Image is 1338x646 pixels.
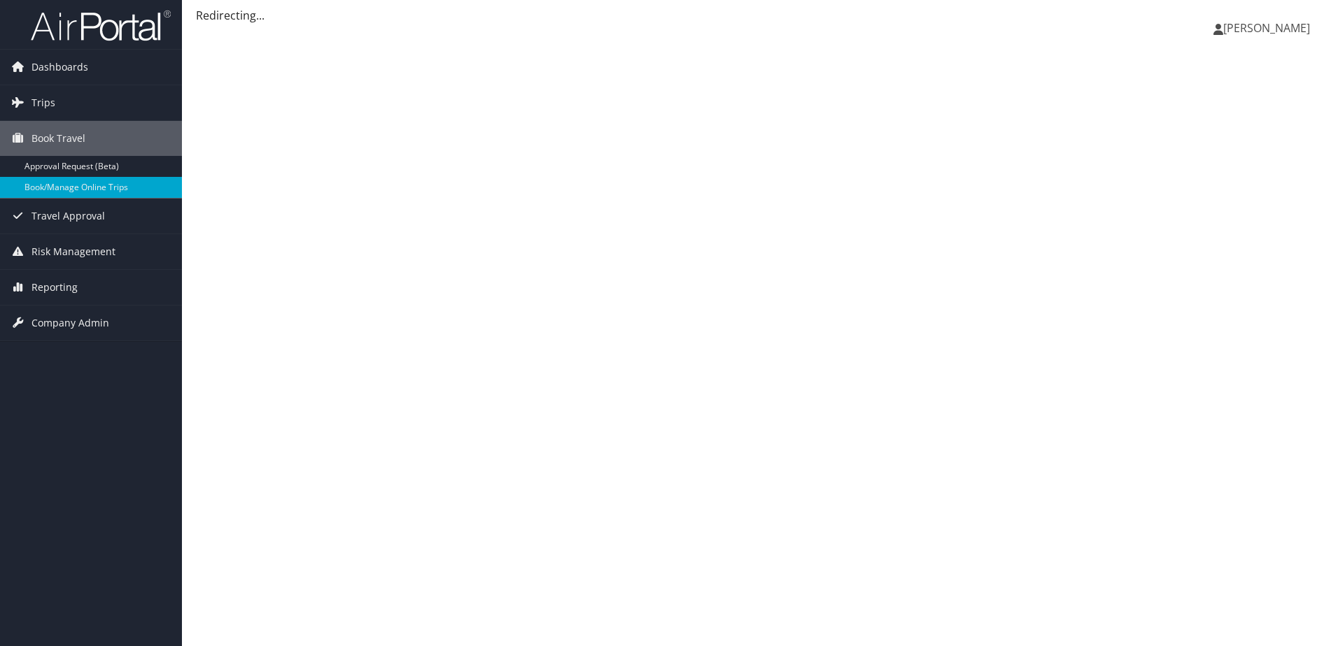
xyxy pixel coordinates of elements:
span: Company Admin [31,306,109,340]
img: airportal-logo.png [31,9,171,42]
span: Trips [31,85,55,120]
span: Travel Approval [31,199,105,234]
span: Dashboards [31,50,88,85]
span: Risk Management [31,234,115,269]
span: Book Travel [31,121,85,156]
span: Reporting [31,270,78,305]
div: Redirecting... [196,7,1324,24]
span: [PERSON_NAME] [1223,20,1310,36]
a: [PERSON_NAME] [1213,7,1324,49]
